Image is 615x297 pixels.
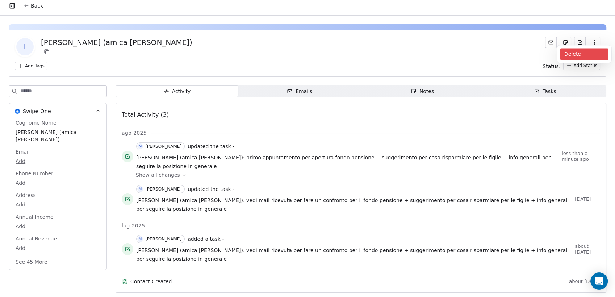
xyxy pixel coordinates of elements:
button: Swipe OneSwipe One [9,103,106,119]
div: [PERSON_NAME] [145,187,181,192]
span: Email [14,148,31,155]
span: Back [31,2,43,9]
div: [PERSON_NAME] [145,144,181,149]
span: [DATE] [575,196,600,202]
div: Tasks [534,88,556,95]
span: Contact Created [130,278,566,285]
span: Phone Number [14,170,55,177]
span: added a task - [188,235,224,243]
span: Add [16,158,100,165]
span: Add [16,223,100,230]
span: about [DATE] [569,279,600,284]
button: Add Status [563,61,600,70]
span: Add [16,179,100,187]
a: [PERSON_NAME] (amica [PERSON_NAME]): vedi mail ricevuta per fare un confronto per il fondo pensio... [136,196,572,213]
span: Add [16,244,100,252]
span: [PERSON_NAME] (amica [PERSON_NAME]): primo appuntamento per apertura fondo pensione + suggeriment... [136,155,551,169]
div: M [139,236,142,242]
span: Annual Income [14,213,55,221]
span: Swipe One [23,108,51,115]
div: Swipe OneSwipe One [9,119,106,270]
div: [PERSON_NAME] [145,237,181,242]
div: M [139,143,142,149]
div: Notes [411,88,434,95]
button: Add Tags [15,62,47,70]
span: Address [14,192,37,199]
div: Delete [560,48,608,60]
span: L [16,38,34,55]
span: about [DATE] [575,243,600,255]
div: Emails [287,88,312,95]
span: Show all changes [136,171,180,179]
a: Show all changes [136,171,595,179]
div: [PERSON_NAME] (amica [PERSON_NAME]) [41,37,192,47]
span: [PERSON_NAME] (amica [PERSON_NAME]): vedi mail ricevuta per fare un confronto per il fondo pensio... [136,247,569,262]
span: [PERSON_NAME] (amica [PERSON_NAME]) [16,129,100,143]
span: Add [16,201,100,208]
span: updated the task - [188,185,234,193]
span: Total Activity (3) [122,111,169,118]
span: Status: [543,63,560,70]
span: [PERSON_NAME] (amica [PERSON_NAME]): vedi mail ricevuta per fare un confronto per il fondo pensio... [136,197,569,212]
a: [PERSON_NAME] (amica [PERSON_NAME]): primo appuntamento per apertura fondo pensione + suggeriment... [136,153,559,171]
span: lug 2025 [122,222,145,229]
span: Cognome Nome [14,119,58,126]
a: [PERSON_NAME] (amica [PERSON_NAME]): vedi mail ricevuta per fare un confronto per il fondo pensio... [136,246,572,263]
span: less than a minute ago [562,151,600,162]
span: ago 2025 [122,129,147,137]
div: Open Intercom Messenger [590,272,608,290]
span: Annual Revenue [14,235,58,242]
button: See 45 More [11,255,52,268]
div: M [139,186,142,192]
img: Swipe One [15,109,20,114]
span: updated the task - [188,143,234,150]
